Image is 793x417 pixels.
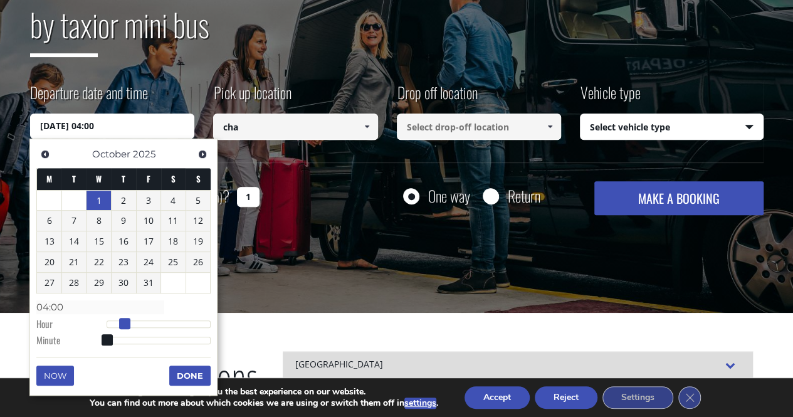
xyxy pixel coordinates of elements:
span: by taxi [30,1,98,57]
a: 30 [112,273,136,293]
span: Friday [147,172,150,185]
a: 29 [87,273,111,293]
label: Pick up location [213,82,291,113]
a: 14 [62,231,87,251]
a: 17 [137,231,161,251]
a: 19 [186,231,211,251]
a: 6 [37,211,61,231]
button: Close GDPR Cookie Banner [678,386,701,409]
a: 25 [161,252,186,272]
a: 22 [87,252,111,272]
a: 3 [137,191,161,211]
button: MAKE A BOOKING [594,181,763,215]
label: How many passengers ? [30,181,229,212]
input: Select drop-off location [397,113,562,140]
a: 7 [62,211,87,231]
a: 24 [137,252,161,272]
a: Next [194,145,211,162]
span: Saturday [171,172,176,185]
div: [GEOGRAPHIC_DATA] [283,351,753,379]
label: One way [428,188,470,204]
label: Vehicle type [580,82,641,113]
a: 12 [186,211,211,231]
a: 15 [87,231,111,251]
button: Accept [465,386,530,409]
label: Return [508,188,540,204]
a: 20 [37,252,61,272]
a: 11 [161,211,186,231]
label: Departure date and time [30,82,148,113]
p: You can find out more about which cookies we are using or switch them off in . [90,398,438,409]
span: Select vehicle type [580,114,763,140]
button: Now [36,366,74,386]
span: 2025 [133,148,155,160]
span: Monday [46,172,52,185]
span: Sunday [196,172,201,185]
label: Drop off location [397,82,478,113]
span: Next [197,149,207,159]
span: Tuesday [72,172,76,185]
dt: Minute [36,334,106,350]
a: 1 [87,191,111,211]
a: 23 [112,252,136,272]
a: 18 [161,231,186,251]
a: 9 [112,211,136,231]
dt: Hour [36,317,106,334]
a: 26 [186,252,211,272]
button: Done [169,366,211,386]
button: settings [404,398,436,409]
span: October [92,148,130,160]
button: Reject [535,386,597,409]
a: Show All Items [540,113,560,140]
a: 31 [137,273,161,293]
a: 4 [161,191,186,211]
a: 10 [137,211,161,231]
a: 8 [87,211,111,231]
input: Select pickup location [213,113,378,140]
span: Previous [40,149,50,159]
a: 27 [37,273,61,293]
a: 28 [62,273,87,293]
p: We are using cookies to give you the best experience on our website. [90,386,438,398]
button: Settings [602,386,673,409]
span: Wednesday [96,172,102,185]
a: 21 [62,252,87,272]
a: 16 [112,231,136,251]
span: Thursday [122,172,125,185]
a: 2 [112,191,136,211]
a: Previous [36,145,53,162]
a: Show All Items [356,113,377,140]
a: 5 [186,191,211,211]
a: 13 [37,231,61,251]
